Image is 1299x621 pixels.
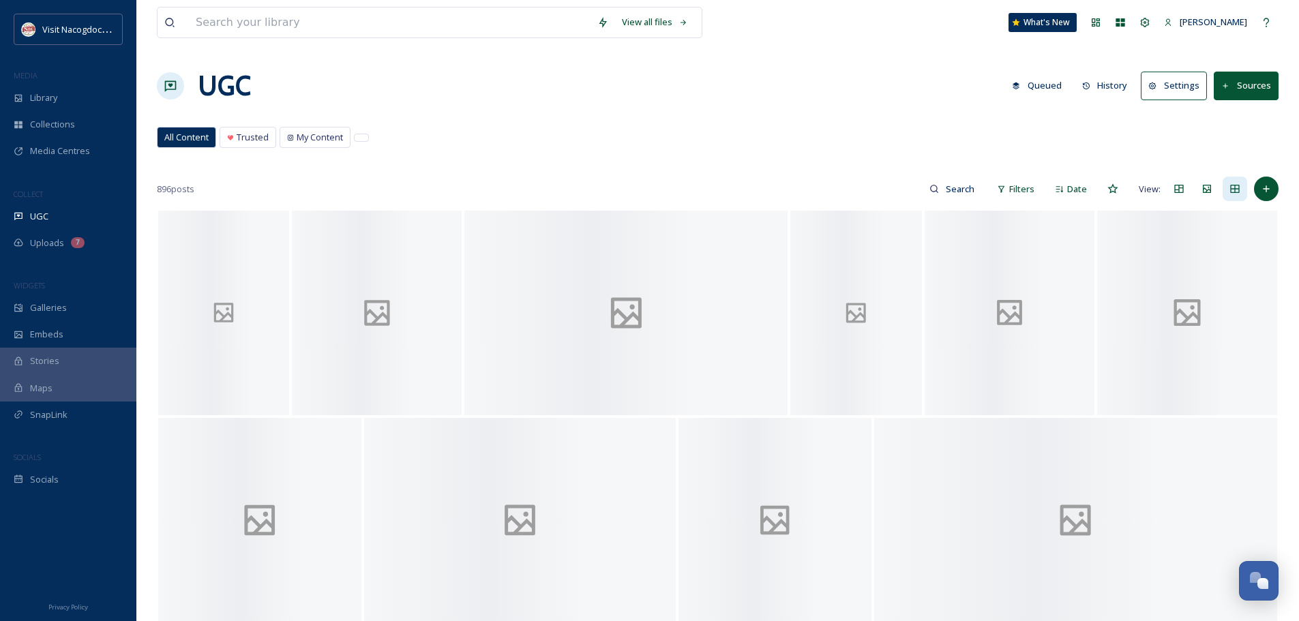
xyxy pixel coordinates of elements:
[14,452,41,462] span: SOCIALS
[1075,72,1141,99] a: History
[1141,72,1214,100] a: Settings
[71,237,85,248] div: 7
[1075,72,1135,99] button: History
[237,131,269,144] span: Trusted
[297,131,343,144] span: My Content
[48,598,88,614] a: Privacy Policy
[14,70,38,80] span: MEDIA
[1067,183,1087,196] span: Date
[615,9,695,35] a: View all files
[48,603,88,611] span: Privacy Policy
[30,382,53,395] span: Maps
[198,65,251,106] a: UGC
[1141,72,1207,100] button: Settings
[939,175,983,202] input: Search
[22,22,35,36] img: images%20%281%29.jpeg
[30,118,75,131] span: Collections
[30,237,64,249] span: Uploads
[1139,183,1161,196] span: View:
[1009,13,1077,32] a: What's New
[157,183,194,196] span: 896 posts
[1157,9,1254,35] a: [PERSON_NAME]
[30,473,59,486] span: Socials
[1214,72,1279,100] button: Sources
[30,210,48,223] span: UGC
[1180,16,1247,28] span: [PERSON_NAME]
[14,189,43,199] span: COLLECT
[30,328,63,341] span: Embeds
[14,280,45,290] span: WIDGETS
[1239,561,1279,601] button: Open Chat
[1005,72,1075,99] a: Queued
[189,7,591,37] input: Search your library
[30,354,59,367] span: Stories
[30,145,90,157] span: Media Centres
[164,131,209,144] span: All Content
[1009,183,1034,196] span: Filters
[30,91,57,104] span: Library
[30,301,67,314] span: Galleries
[30,408,68,421] span: SnapLink
[42,22,117,35] span: Visit Nacogdoches
[1005,72,1069,99] button: Queued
